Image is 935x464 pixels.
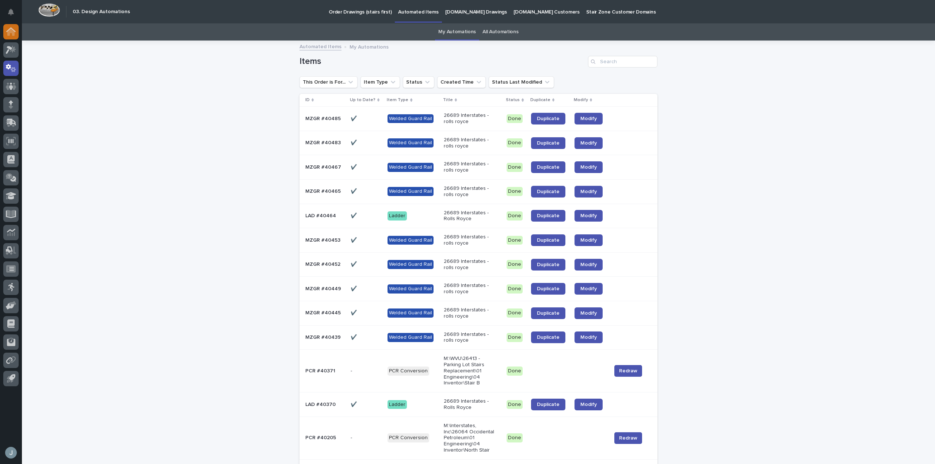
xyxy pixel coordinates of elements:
[489,76,554,88] button: Status Last Modified
[537,213,560,218] span: Duplicate
[351,211,358,219] p: ✔️
[537,189,560,194] span: Duplicate
[575,259,603,271] a: Modify
[531,161,565,173] a: Duplicate
[351,308,358,316] p: ✔️
[580,262,597,267] span: Modify
[537,116,560,121] span: Duplicate
[388,260,434,269] div: Welded Guard Rail
[73,9,130,15] h2: 03. Design Automations
[537,262,560,267] span: Duplicate
[575,186,603,198] a: Modify
[531,331,565,343] a: Duplicate
[507,138,523,147] div: Done
[437,76,486,88] button: Created Time
[531,283,565,295] a: Duplicate
[388,187,434,196] div: Welded Guard Rail
[580,189,597,194] span: Modify
[575,161,603,173] a: Modify
[305,308,342,316] p: MZGR #40445
[574,96,588,104] p: Modify
[537,165,560,170] span: Duplicate
[351,114,358,122] p: ✔️
[507,260,523,269] div: Done
[444,398,496,411] p: 26689 Interstates - Rolls Royce
[351,187,358,195] p: ✔️
[350,96,375,104] p: Up to Date?
[299,417,657,459] tr: PCR #40205PCR #40205 -- PCR ConversionM:\Interstates, Inc\26064 Occidental Petroleum\01 Engineeri...
[507,236,523,245] div: Done
[444,185,496,198] p: 26689 Interstates - rolls royce
[387,96,408,104] p: Item Type
[305,333,342,341] p: MZGR #40439
[360,76,400,88] button: Item Type
[299,179,657,204] tr: MZGR #40465MZGR #40465 ✔️✔️ Welded Guard Rail26689 Interstates - rolls royceDoneDuplicateModify
[305,163,343,170] p: MZGR #40467
[305,367,337,374] p: PCR #40371
[388,284,434,294] div: Welded Guard Rail
[580,402,597,407] span: Modify
[580,286,597,291] span: Modify
[388,400,407,409] div: Ladder
[438,23,476,41] a: My Automations
[575,399,603,410] a: Modify
[388,114,434,123] div: Welded Guard Rail
[444,137,496,149] p: 26689 Interstates - rolls royce
[388,163,434,172] div: Welded Guard Rail
[507,211,523,221] div: Done
[351,138,358,146] p: ✔️
[305,284,343,292] p: MZGR #40449
[305,114,342,122] p: MZGR #40485
[575,283,603,295] a: Modify
[299,277,657,301] tr: MZGR #40449MZGR #40449 ✔️✔️ Welded Guard Rail26689 Interstates - rolls royceDoneDuplicateModify
[299,350,657,392] tr: PCR #40371PCR #40371 -- PCR ConversionM:\WVU\26413 - Parking Lot Stairs Replacement\01 Engineerin...
[388,308,434,318] div: Welded Guard Rail
[351,163,358,170] p: ✔️
[299,252,657,277] tr: MZGR #40452MZGR #40452 ✔️✔️ Welded Guard Rail26689 Interstates - rolls royceDoneDuplicateModify
[388,211,407,221] div: Ladder
[388,138,434,147] div: Welded Guard Rail
[507,333,523,342] div: Done
[530,96,550,104] p: Duplicate
[350,42,389,50] p: My Automations
[299,301,657,325] tr: MZGR #40445MZGR #40445 ✔️✔️ Welded Guard Rail26689 Interstates - rolls royceDoneDuplicateModify
[305,236,342,243] p: MZGR #40453
[351,236,358,243] p: ✔️
[531,186,565,198] a: Duplicate
[537,335,560,340] span: Duplicate
[38,3,60,17] img: Workspace Logo
[444,283,496,295] p: 26689 Interstates - rolls royce
[444,234,496,246] p: 26689 Interstates - rolls royce
[537,238,560,243] span: Duplicate
[580,238,597,243] span: Modify
[588,56,657,68] input: Search
[305,138,342,146] p: MZGR #40483
[299,155,657,180] tr: MZGR #40467MZGR #40467 ✔️✔️ Welded Guard Rail26689 Interstates - rolls royceDoneDuplicateModify
[299,107,657,131] tr: MZGR #40485MZGR #40485 ✔️✔️ Welded Guard Rail26689 Interstates - rolls royceDoneDuplicateModify
[305,433,337,441] p: PCR #40205
[575,137,603,149] a: Modify
[575,234,603,246] a: Modify
[531,210,565,222] a: Duplicate
[580,213,597,218] span: Modify
[299,76,358,88] button: This Order is For...
[299,42,341,50] a: Automated Items
[299,56,585,67] h1: Items
[537,286,560,291] span: Duplicate
[507,284,523,294] div: Done
[580,311,597,316] span: Modify
[507,367,523,376] div: Done
[388,367,429,376] div: PCR Conversion
[575,331,603,343] a: Modify
[305,260,342,268] p: MZGR #40452
[444,112,496,125] p: 26689 Interstates - rolls royce
[444,161,496,173] p: 26689 Interstates - rolls royce
[614,365,642,377] button: Redraw
[305,211,337,219] p: LAD #40464
[305,96,310,104] p: ID
[388,333,434,342] div: Welded Guard Rail
[506,96,520,104] p: Status
[531,307,565,319] a: Duplicate
[575,307,603,319] a: Modify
